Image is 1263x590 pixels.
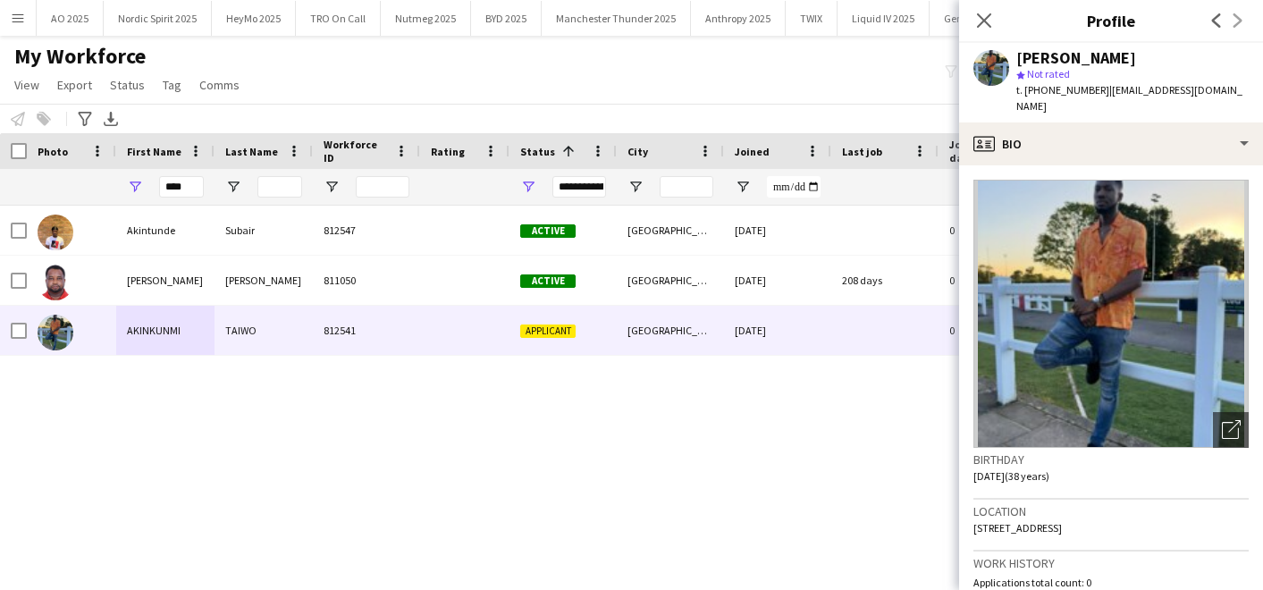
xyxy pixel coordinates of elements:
input: First Name Filter Input [159,176,204,198]
button: AO 2025 [37,1,104,36]
button: Genesis 2025 [930,1,1018,36]
span: Not rated [1027,67,1070,80]
div: TAIWO [215,306,313,355]
div: [PERSON_NAME] [215,256,313,305]
button: Manchester Thunder 2025 [542,1,691,36]
a: Export [50,73,99,97]
div: [GEOGRAPHIC_DATA] [617,206,724,255]
span: Status [520,145,555,158]
div: Open photos pop-in [1213,412,1249,448]
input: Joined Filter Input [767,176,821,198]
span: View [14,77,39,93]
input: Workforce ID Filter Input [356,176,409,198]
div: 208 days [831,256,939,305]
img: Crew avatar or photo [973,180,1249,448]
img: Akintunde Subair [38,215,73,250]
span: Applicant [520,324,576,338]
button: Open Filter Menu [324,179,340,195]
div: Akintunde [116,206,215,255]
span: My Workforce [14,43,146,70]
input: City Filter Input [660,176,713,198]
div: 0 [939,256,1055,305]
span: [STREET_ADDRESS] [973,521,1062,535]
div: 811050 [313,256,420,305]
a: Status [103,73,152,97]
span: City [627,145,648,158]
span: Comms [199,77,240,93]
app-action-btn: Advanced filters [74,108,96,130]
span: Active [520,274,576,288]
div: 0 [939,306,1055,355]
span: Tag [163,77,181,93]
div: 812547 [313,206,420,255]
h3: Birthday [973,451,1249,468]
div: 812541 [313,306,420,355]
a: View [7,73,46,97]
app-action-btn: Export XLSX [100,108,122,130]
img: AKINKUNMI TAIWO [38,315,73,350]
button: TWIX [786,1,838,36]
span: Workforce ID [324,138,388,164]
span: Last job [842,145,882,158]
div: 0 [939,206,1055,255]
button: Open Filter Menu [127,179,143,195]
div: [DATE] [724,306,831,355]
div: Bio [959,122,1263,165]
h3: Profile [959,9,1263,32]
span: Joined [735,145,770,158]
h3: Work history [973,555,1249,571]
button: Nordic Spirit 2025 [104,1,212,36]
a: Tag [156,73,189,97]
div: [DATE] [724,206,831,255]
button: HeyMo 2025 [212,1,296,36]
span: Photo [38,145,68,158]
div: [GEOGRAPHIC_DATA] [617,256,724,305]
span: Last Name [225,145,278,158]
button: Liquid IV 2025 [838,1,930,36]
span: Rating [431,145,465,158]
span: Jobs (last 90 days) [949,138,1023,164]
button: BYD 2025 [471,1,542,36]
img: Olumide Akintunde Edwards [38,265,73,300]
div: AKINKUNMI [116,306,215,355]
button: Nutmeg 2025 [381,1,471,36]
span: Status [110,77,145,93]
div: [PERSON_NAME] [1016,50,1136,66]
span: First Name [127,145,181,158]
span: | [EMAIL_ADDRESS][DOMAIN_NAME] [1016,83,1242,113]
input: Last Name Filter Input [257,176,302,198]
button: Open Filter Menu [627,179,644,195]
span: t. [PHONE_NUMBER] [1016,83,1109,97]
span: Active [520,224,576,238]
button: Anthropy 2025 [691,1,786,36]
button: Open Filter Menu [225,179,241,195]
button: Open Filter Menu [735,179,751,195]
span: Export [57,77,92,93]
button: Open Filter Menu [520,179,536,195]
button: TRO On Call [296,1,381,36]
span: [DATE] (38 years) [973,469,1049,483]
div: [PERSON_NAME] [116,256,215,305]
div: [DATE] [724,256,831,305]
h3: Location [973,503,1249,519]
div: [GEOGRAPHIC_DATA] [617,306,724,355]
a: Comms [192,73,247,97]
p: Applications total count: 0 [973,576,1249,589]
div: Subair [215,206,313,255]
